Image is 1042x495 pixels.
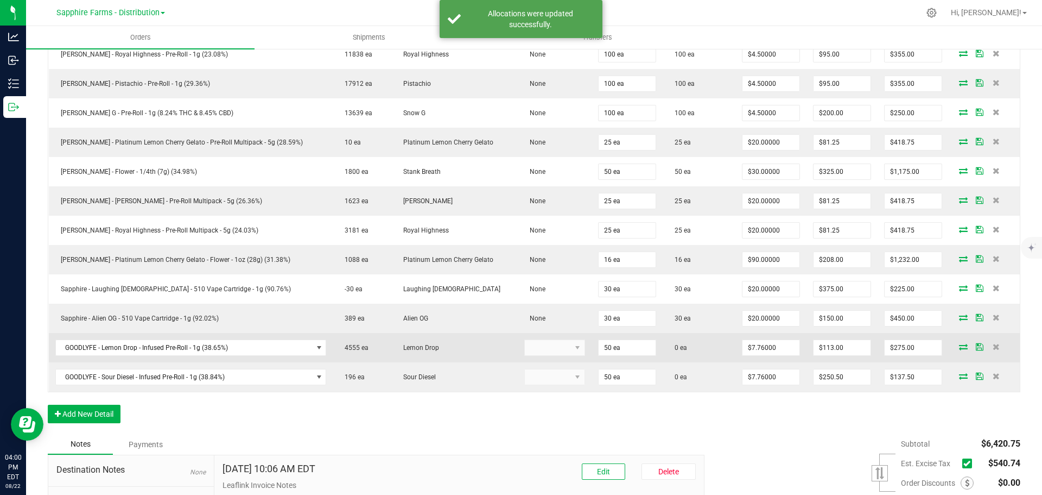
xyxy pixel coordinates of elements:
[524,315,545,322] span: None
[669,51,695,58] span: 100 ea
[599,340,656,355] input: 0
[55,139,303,146] span: [PERSON_NAME] - Platinum Lemon Cherry Gelato - Pre-Roll Multipack - 5g (28.59%)
[11,408,43,441] iframe: Resource center
[885,47,942,62] input: 0
[814,252,871,267] input: 0
[599,47,656,62] input: 0
[988,79,1004,86] span: Delete Order Detail
[742,47,799,62] input: 0
[814,164,871,179] input: 0
[988,197,1004,203] span: Delete Order Detail
[339,315,365,322] span: 389 ea
[8,78,19,89] inline-svg: Inventory
[339,227,368,234] span: 3181 ea
[988,167,1004,174] span: Delete Order Detail
[56,463,206,477] span: Destination Notes
[55,80,210,87] span: [PERSON_NAME] - Pistachio - Pre-Roll - 1g (29.36%)
[669,344,687,352] span: 0 ea
[971,343,988,350] span: Save Order Detail
[951,8,1021,17] span: Hi, [PERSON_NAME]!
[669,227,691,234] span: 25 ea
[48,434,113,455] div: Notes
[669,168,691,176] span: 50 ea
[925,8,938,18] div: Manage settings
[988,255,1004,262] span: Delete Order Detail
[339,197,368,205] span: 1623 ea
[971,285,988,291] span: Save Order Detail
[116,33,166,42] span: Orders
[398,168,441,176] span: Stank Breath
[398,51,449,58] span: Royal Highness
[524,197,545,205] span: None
[669,139,691,146] span: 25 ea
[742,76,799,91] input: 0
[339,285,363,293] span: -30 ea
[597,467,610,476] span: Edit
[524,227,545,234] span: None
[599,76,656,91] input: 0
[223,463,315,474] h4: [DATE] 10:06 AM EDT
[885,105,942,121] input: 0
[885,164,942,179] input: 0
[962,456,977,471] span: Calculate excise tax
[988,109,1004,115] span: Delete Order Detail
[742,340,799,355] input: 0
[814,223,871,238] input: 0
[5,482,21,490] p: 08/22
[56,340,313,355] span: GOODLYFE - Lemon Drop - Infused Pre-Roll - 1g (38.65%)
[814,193,871,209] input: 0
[599,281,656,297] input: 0
[398,315,428,322] span: Alien OG
[669,315,691,322] span: 30 ea
[398,256,493,264] span: Platinum Lemon Cherry Gelato
[814,105,871,121] input: 0
[339,168,368,176] span: 1800 ea
[885,369,942,385] input: 0
[339,51,372,58] span: 11838 ea
[988,285,1004,291] span: Delete Order Detail
[55,109,233,117] span: [PERSON_NAME] G - Pre-Roll - 1g (8.24% THC & 8.45% CBD)
[55,256,290,264] span: [PERSON_NAME] - Platinum Lemon Cherry Gelato - Flower - 1oz (28g) (31.38%)
[339,139,361,146] span: 10 ea
[971,314,988,321] span: Save Order Detail
[971,50,988,57] span: Save Order Detail
[901,440,930,448] span: Subtotal
[669,373,687,381] span: 0 ea
[669,197,691,205] span: 25 ea
[988,50,1004,57] span: Delete Order Detail
[885,311,942,326] input: 0
[5,453,21,482] p: 04:00 PM EDT
[56,8,160,17] span: Sapphire Farms - Distribution
[339,109,372,117] span: 13639 ea
[113,435,178,454] div: Payments
[8,102,19,112] inline-svg: Outbound
[524,285,545,293] span: None
[641,463,696,480] button: Delete
[56,369,313,385] span: GOODLYFE - Sour Diesel - Infused Pre-Roll - 1g (38.84%)
[742,193,799,209] input: 0
[398,109,425,117] span: Snow G
[988,458,1020,468] span: $540.74
[48,405,120,423] button: Add New Detail
[55,51,228,58] span: [PERSON_NAME] - Royal Highness - Pre-Roll - 1g (23.08%)
[814,76,871,91] input: 0
[398,80,431,87] span: Pistachio
[339,373,365,381] span: 196 ea
[524,51,545,58] span: None
[524,256,545,264] span: None
[599,252,656,267] input: 0
[26,26,255,49] a: Orders
[398,139,493,146] span: Platinum Lemon Cherry Gelato
[599,223,656,238] input: 0
[885,223,942,238] input: 0
[398,373,436,381] span: Sour Diesel
[971,79,988,86] span: Save Order Detail
[467,8,594,30] div: Allocations were updated successfully.
[988,343,1004,350] span: Delete Order Detail
[981,438,1020,449] span: $6,420.75
[55,285,291,293] span: Sapphire - Laughing [DEMOGRAPHIC_DATA] - 510 Vape Cartridge - 1g (90.76%)
[814,47,871,62] input: 0
[669,80,695,87] span: 100 ea
[814,369,871,385] input: 0
[885,252,942,267] input: 0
